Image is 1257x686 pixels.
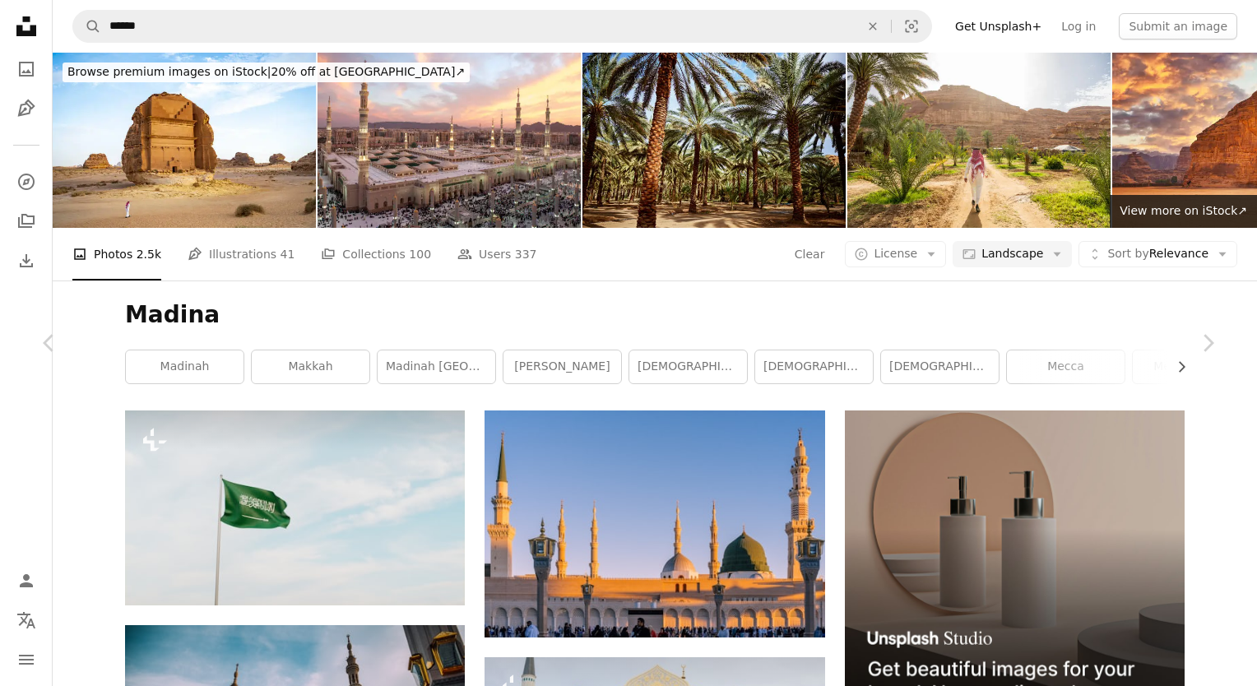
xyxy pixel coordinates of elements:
a: mecca kaaba [1133,350,1250,383]
button: Landscape [953,241,1072,267]
button: License [845,241,946,267]
button: Sort byRelevance [1078,241,1237,267]
img: Farm worker walking to agricultural fields in Al-Ula oasis [847,53,1111,228]
img: Tomb of Lihyan, son of Kuza, in northwestern Saudi Arabia [53,53,316,228]
a: Explore [10,165,43,198]
span: 20% off at [GEOGRAPHIC_DATA] ↗ [67,65,465,78]
a: Next [1158,264,1257,422]
a: [PERSON_NAME] [503,350,621,383]
a: makkah [252,350,369,383]
a: Users 337 [457,228,536,280]
a: Download History [10,244,43,277]
a: [DEMOGRAPHIC_DATA] [755,350,873,383]
a: a green flag flying in the wind on a cloudy day [125,500,465,515]
button: Language [10,604,43,637]
a: Browse premium images on iStock|20% off at [GEOGRAPHIC_DATA]↗ [53,53,480,92]
a: Photos [10,53,43,86]
a: madinah [126,350,244,383]
a: brown and white concrete dome building [485,516,824,531]
a: [DEMOGRAPHIC_DATA] [881,350,999,383]
a: madinah [GEOGRAPHIC_DATA] [378,350,495,383]
img: brown and white concrete dome building [485,410,824,637]
form: Find visuals sitewide [72,10,932,43]
span: 337 [515,245,537,263]
a: Collections 100 [321,228,431,280]
img: Date palm grove, Saudi Arabia [582,53,846,228]
button: Clear [855,11,891,42]
a: Log in / Sign up [10,564,43,597]
span: 100 [409,245,431,263]
button: Menu [10,643,43,676]
span: Landscape [981,246,1043,262]
button: Search Unsplash [73,11,101,42]
span: Sort by [1107,247,1148,260]
a: Illustrations 41 [188,228,295,280]
span: View more on iStock ↗ [1120,204,1247,217]
a: Collections [10,205,43,238]
a: View more on iStock↗ [1110,195,1257,228]
a: Get Unsplash+ [945,13,1051,39]
img: a green flag flying in the wind on a cloudy day [125,410,465,605]
button: Visual search [892,11,931,42]
a: [DEMOGRAPHIC_DATA][GEOGRAPHIC_DATA] [629,350,747,383]
button: Clear [794,241,826,267]
a: Illustrations [10,92,43,125]
span: License [874,247,917,260]
img: Al-Masjid Al-Nabawi [318,53,581,228]
span: Relevance [1107,246,1208,262]
a: mecca [1007,350,1125,383]
span: 41 [281,245,295,263]
span: Browse premium images on iStock | [67,65,271,78]
h1: Madina [125,300,1185,330]
a: Log in [1051,13,1106,39]
button: Submit an image [1119,13,1237,39]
